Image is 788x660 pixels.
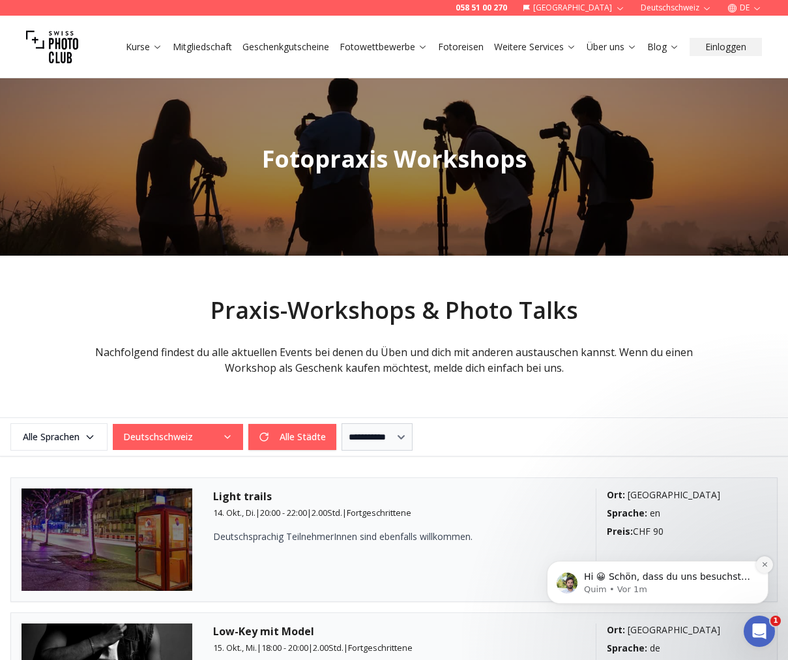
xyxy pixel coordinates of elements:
a: Weitere Services [494,40,576,53]
img: Light trails [22,488,192,591]
b: Sprache : [607,642,647,654]
span: Fortgeschrittene [347,507,411,518]
button: Mitgliedschaft [168,38,237,56]
button: Weitere Services [489,38,581,56]
button: Alle Sprachen [10,423,108,451]
span: 20:00 - 22:00 [260,507,307,518]
iframe: Intercom live chat [744,616,775,647]
button: Einloggen [690,38,762,56]
img: Swiss photo club [26,21,78,73]
button: Fotowettbewerbe [334,38,433,56]
span: 1 [770,616,781,626]
p: Message from Quim, sent Vor 1m [57,104,225,116]
button: Geschenkgutscheine [237,38,334,56]
span: Hi 😀 Schön, dass du uns besuchst. Stell' uns gerne jederzeit Fragen oder hinterlasse ein Feedback. [57,92,223,128]
button: Deutschschweiz [113,424,243,450]
span: 14. Okt., Di. [213,507,255,518]
a: Geschenkgutscheine [242,40,329,53]
button: Fotoreisen [433,38,489,56]
button: Blog [642,38,684,56]
span: Fortgeschrittene [348,642,413,653]
b: Ort : [607,623,625,636]
a: Kurse [126,40,162,53]
button: Alle Städte [248,424,336,450]
div: de [607,642,766,655]
small: | | | [213,642,413,653]
span: Fotopraxis Workshops [262,143,527,175]
button: Über uns [581,38,642,56]
button: Kurse [121,38,168,56]
span: 2.00 Std. [312,507,342,518]
h3: Light trails [213,488,576,504]
iframe: Intercom notifications Nachricht [527,479,788,625]
div: [GEOGRAPHIC_DATA] [607,623,766,637]
a: Über uns [587,40,637,53]
a: Blog [647,40,679,53]
img: Profile image for Quim [29,93,50,114]
h2: Praxis-Workshops & Photo Talks [71,297,718,323]
span: Alle Sprachen [12,425,106,449]
a: Fotowettbewerbe [340,40,428,53]
a: Mitgliedschaft [173,40,232,53]
span: 2.00 Std. [313,642,343,653]
small: | | | [213,507,411,518]
span: Nachfolgend findest du alle aktuellen Events bei denen du Üben und dich mit anderen austauschen k... [95,345,693,375]
h3: Low-Key mit Model [213,623,576,639]
span: 15. Okt., Mi. [213,642,257,653]
p: Deutschsprachig TeilnehmerInnen sind ebenfalls willkommen. [213,530,552,543]
span: 18:00 - 20:00 [261,642,308,653]
div: message notification from Quim, Vor 1m. Hi 😀 Schön, dass du uns besuchst. Stell' uns gerne jederz... [20,82,241,125]
a: Fotoreisen [438,40,484,53]
a: 058 51 00 270 [456,3,507,13]
button: Dismiss notification [229,77,246,94]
